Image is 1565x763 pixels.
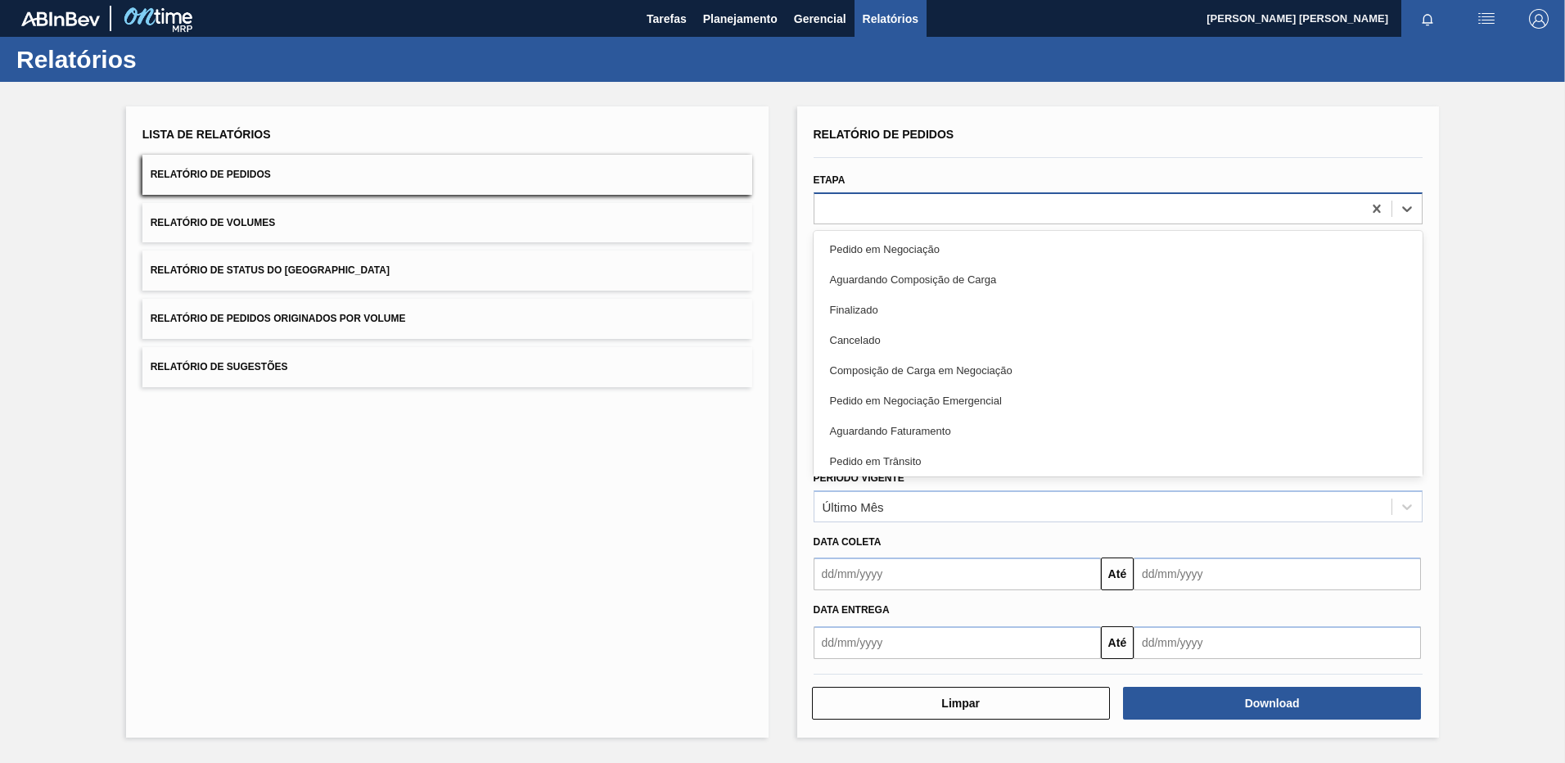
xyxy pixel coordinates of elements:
div: Aguardando Faturamento [814,416,1423,446]
span: Gerencial [794,9,846,29]
span: Relatório de Status do [GEOGRAPHIC_DATA] [151,264,390,276]
span: Tarefas [647,9,687,29]
div: Aguardando Composição de Carga [814,264,1423,295]
button: Relatório de Volumes [142,203,752,243]
div: Pedido em Negociação [814,234,1423,264]
span: Relatório de Volumes [151,217,275,228]
span: Lista de Relatórios [142,128,271,141]
h1: Relatórios [16,50,307,69]
div: Finalizado [814,295,1423,325]
span: Relatório de Sugestões [151,361,288,372]
span: Relatório de Pedidos Originados por Volume [151,313,406,324]
div: Cancelado [814,325,1423,355]
button: Relatório de Pedidos [142,155,752,195]
button: Até [1101,626,1134,659]
label: Etapa [814,174,846,186]
div: Último Mês [823,499,884,513]
div: Composição de Carga em Negociação [814,355,1423,386]
div: Pedido em Negociação Emergencial [814,386,1423,416]
span: Relatório de Pedidos [814,128,954,141]
img: Logout [1529,9,1549,29]
button: Relatório de Pedidos Originados por Volume [142,299,752,339]
span: Relatório de Pedidos [151,169,271,180]
input: dd/mm/yyyy [1134,558,1421,590]
span: Data entrega [814,604,890,616]
button: Relatório de Status do [GEOGRAPHIC_DATA] [142,251,752,291]
img: userActions [1477,9,1496,29]
span: Data coleta [814,536,882,548]
span: Relatórios [863,9,918,29]
button: Notificações [1401,7,1454,30]
button: Relatório de Sugestões [142,347,752,387]
button: Limpar [812,687,1110,720]
img: TNhmsLtSVTkK8tSr43FrP2fwEKptu5GPRR3wAAAABJRU5ErkJggg== [21,11,100,26]
input: dd/mm/yyyy [1134,626,1421,659]
span: Planejamento [703,9,778,29]
label: Período Vigente [814,472,904,484]
button: Download [1123,687,1421,720]
button: Até [1101,558,1134,590]
input: dd/mm/yyyy [814,558,1101,590]
div: Pedido em Trânsito [814,446,1423,476]
input: dd/mm/yyyy [814,626,1101,659]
